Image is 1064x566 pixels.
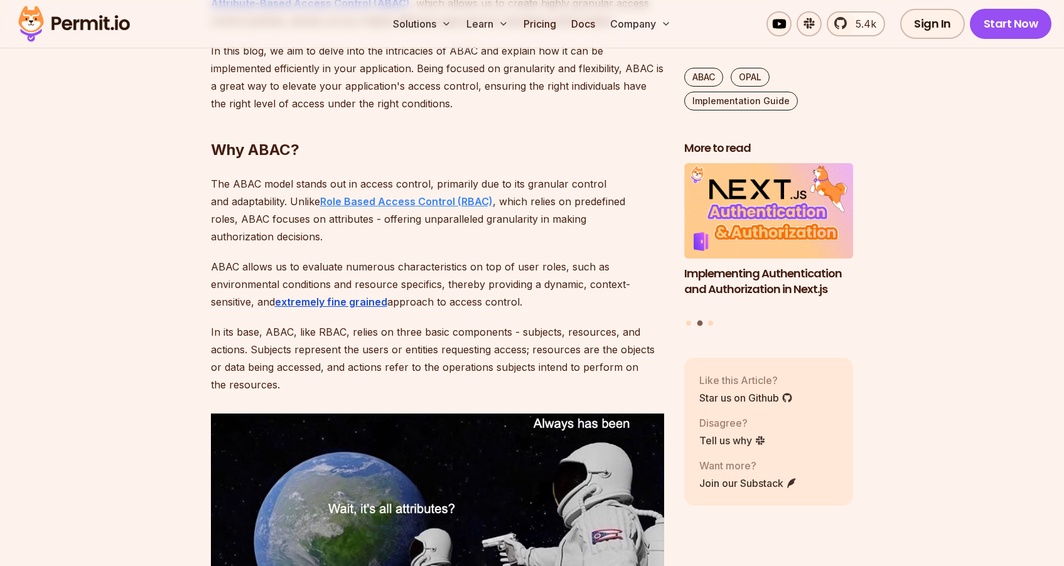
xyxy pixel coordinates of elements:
[684,164,854,313] li: 2 of 3
[684,266,854,297] h3: Implementing Authentication and Authorization in Next.js
[684,92,798,110] a: Implementation Guide
[13,3,136,45] img: Permit logo
[686,321,691,326] button: Go to slide 1
[699,390,793,405] a: Star us on Github
[684,164,854,313] a: Implementing Authentication and Authorization in Next.jsImplementing Authentication and Authoriza...
[684,164,854,328] div: Posts
[699,433,766,448] a: Tell us why
[566,11,600,36] a: Docs
[211,323,664,393] p: In its base, ABAC, like RBAC, relies on three basic components - subjects, resources, and actions...
[708,321,713,326] button: Go to slide 3
[320,195,493,208] a: Role Based Access Control (RBAC)
[519,11,561,36] a: Pricing
[684,68,723,87] a: ABAC
[970,9,1052,39] a: Start Now
[388,11,456,36] button: Solutions
[211,141,299,159] strong: Why ABAC?
[211,42,664,112] p: In this blog, we aim to delve into the intricacies of ABAC and explain how it can be implemented ...
[731,68,770,87] a: OPAL
[900,9,965,39] a: Sign In
[699,476,797,491] a: Join our Substack
[848,16,876,31] span: 5.4k
[699,373,793,388] p: Like this Article?
[684,141,854,156] h2: More to read
[697,321,702,326] button: Go to slide 2
[605,11,676,36] button: Company
[699,415,766,430] p: Disagree?
[461,11,513,36] button: Learn
[827,11,885,36] a: 5.4k
[211,258,664,311] p: ABAC allows us to evaluate numerous characteristics on top of user roles, such as environmental c...
[275,296,387,308] a: extremely fine grained
[684,164,854,259] img: Implementing Authentication and Authorization in Next.js
[699,458,797,473] p: Want more?
[211,175,664,245] p: The ABAC model stands out in access control, primarily due to its granular control and adaptabili...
